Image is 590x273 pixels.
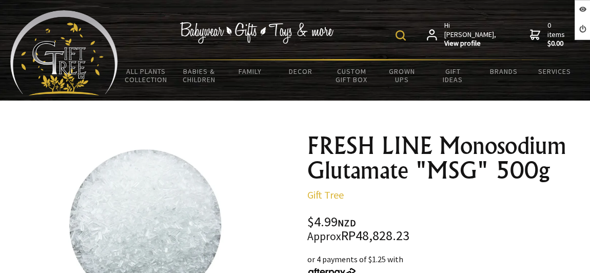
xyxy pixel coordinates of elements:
[427,61,478,90] a: Gift Ideas
[326,61,377,90] a: Custom Gift Box
[444,39,497,48] strong: View profile
[307,229,341,243] small: Approx
[174,61,225,90] a: Babies & Children
[307,188,344,201] a: Gift Tree
[478,61,529,82] a: Brands
[307,133,582,183] h1: FRESH LINE Monosodium Glutamate "MSG" 500g
[547,39,567,48] strong: $0.00
[529,61,580,82] a: Services
[10,10,118,95] img: Babyware - Gifts - Toys and more...
[276,61,326,82] a: Decor
[444,21,497,48] span: Hi [PERSON_NAME],
[377,61,428,90] a: Grown Ups
[180,22,334,44] img: Babywear - Gifts - Toys & more
[225,61,276,82] a: Family
[118,61,174,90] a: All Plants Collection
[530,21,567,48] a: 0 items$0.00
[338,217,356,229] span: NZD
[307,216,582,243] div: $4.99 RP48,828.23
[427,21,497,48] a: Hi [PERSON_NAME],View profile
[396,30,406,41] img: product search
[547,21,567,48] span: 0 items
